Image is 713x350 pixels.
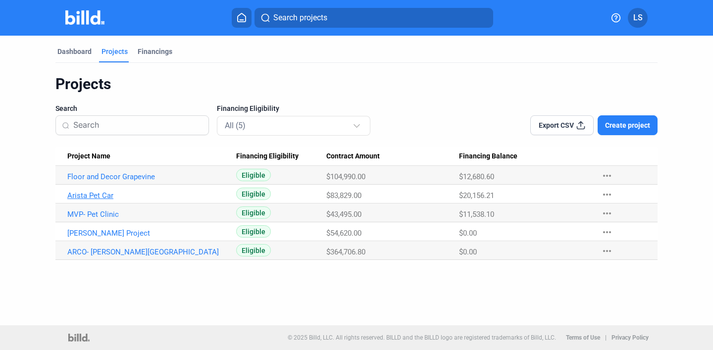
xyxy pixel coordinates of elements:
[236,169,271,181] span: Eligible
[73,115,203,136] input: Search
[633,12,643,24] span: LS
[566,334,600,341] b: Terms of Use
[628,8,648,28] button: LS
[601,245,613,257] mat-icon: more_horiz
[326,152,380,161] span: Contract Amount
[326,152,459,161] div: Contract Amount
[611,334,649,341] b: Privacy Policy
[326,172,365,181] span: $104,990.00
[67,248,227,256] a: ARCO- [PERSON_NAME][GEOGRAPHIC_DATA]
[65,10,104,25] img: Billd Company Logo
[102,47,128,56] div: Projects
[459,191,494,200] span: $20,156.21
[225,121,246,130] mat-select-trigger: All (5)
[459,229,477,238] span: $0.00
[67,172,227,181] a: Floor and Decor Grapevine
[326,210,361,219] span: $43,495.00
[601,170,613,182] mat-icon: more_horiz
[67,210,227,219] a: MVP- Pet Clinic
[236,244,271,256] span: Eligible
[459,210,494,219] span: $11,538.10
[459,248,477,256] span: $0.00
[459,152,592,161] div: Financing Balance
[236,225,271,238] span: Eligible
[459,172,494,181] span: $12,680.60
[67,229,227,238] a: [PERSON_NAME] Project
[217,103,279,113] span: Financing Eligibility
[67,191,227,200] a: Arista Pet Car
[605,334,607,341] p: |
[530,115,594,135] button: Export CSV
[601,226,613,238] mat-icon: more_horiz
[539,120,574,130] span: Export CSV
[236,188,271,200] span: Eligible
[236,206,271,219] span: Eligible
[55,75,658,94] div: Projects
[288,334,556,341] p: © 2025 Billd, LLC. All rights reserved. BILLD and the BILLD logo are registered trademarks of Bil...
[605,120,650,130] span: Create project
[601,207,613,219] mat-icon: more_horiz
[67,152,110,161] span: Project Name
[57,47,92,56] div: Dashboard
[138,47,172,56] div: Financings
[601,189,613,200] mat-icon: more_horiz
[55,103,77,113] span: Search
[236,152,299,161] span: Financing Eligibility
[236,152,326,161] div: Financing Eligibility
[326,248,365,256] span: $364,706.80
[459,152,517,161] span: Financing Balance
[68,334,90,342] img: logo
[598,115,658,135] button: Create project
[326,191,361,200] span: $83,829.00
[273,12,327,24] span: Search projects
[326,229,361,238] span: $54,620.00
[255,8,493,28] button: Search projects
[67,152,236,161] div: Project Name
